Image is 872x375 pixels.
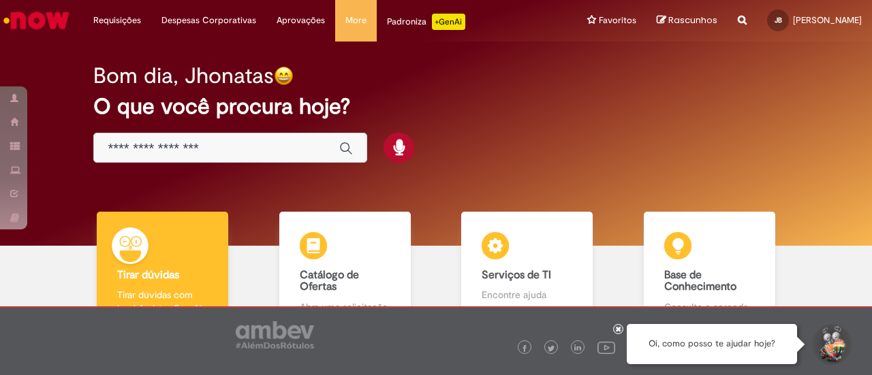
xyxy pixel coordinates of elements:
span: Rascunhos [668,14,717,27]
p: Encontre ajuda [482,288,572,301]
h2: Bom dia, Jhonatas [93,64,274,88]
span: Aprovações [277,14,325,27]
b: Catálogo de Ofertas [300,268,359,294]
img: happy-face.png [274,66,294,86]
span: JB [775,16,782,25]
div: Padroniza [387,14,465,30]
img: logo_footer_youtube.png [597,338,615,356]
h2: O que você procura hoje? [93,95,778,118]
b: Serviços de TI [482,268,551,282]
button: Iniciar Conversa de Suporte [811,324,852,365]
a: Tirar dúvidas Tirar dúvidas com Lupi Assist e Gen Ai [72,212,254,329]
img: logo_footer_ambev_rotulo_gray.png [236,321,314,348]
p: +GenAi [432,14,465,30]
span: Requisições [93,14,141,27]
img: ServiceNow [1,7,72,34]
span: [PERSON_NAME] [793,14,862,26]
img: logo_footer_twitter.png [548,345,555,352]
span: Favoritos [599,14,636,27]
a: Serviços de TI Encontre ajuda [436,212,619,329]
img: logo_footer_facebook.png [521,345,528,352]
a: Catálogo de Ofertas Abra uma solicitação [254,212,437,329]
b: Tirar dúvidas [117,268,179,282]
b: Base de Conhecimento [664,268,736,294]
a: Rascunhos [657,14,717,27]
span: Despesas Corporativas [161,14,256,27]
span: More [345,14,367,27]
p: Abra uma solicitação [300,300,390,314]
p: Consulte e aprenda [664,300,755,314]
img: logo_footer_linkedin.png [574,344,581,353]
p: Tirar dúvidas com Lupi Assist e Gen Ai [117,288,208,315]
a: Base de Conhecimento Consulte e aprenda [619,212,801,329]
div: Oi, como posso te ajudar hoje? [627,324,797,364]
